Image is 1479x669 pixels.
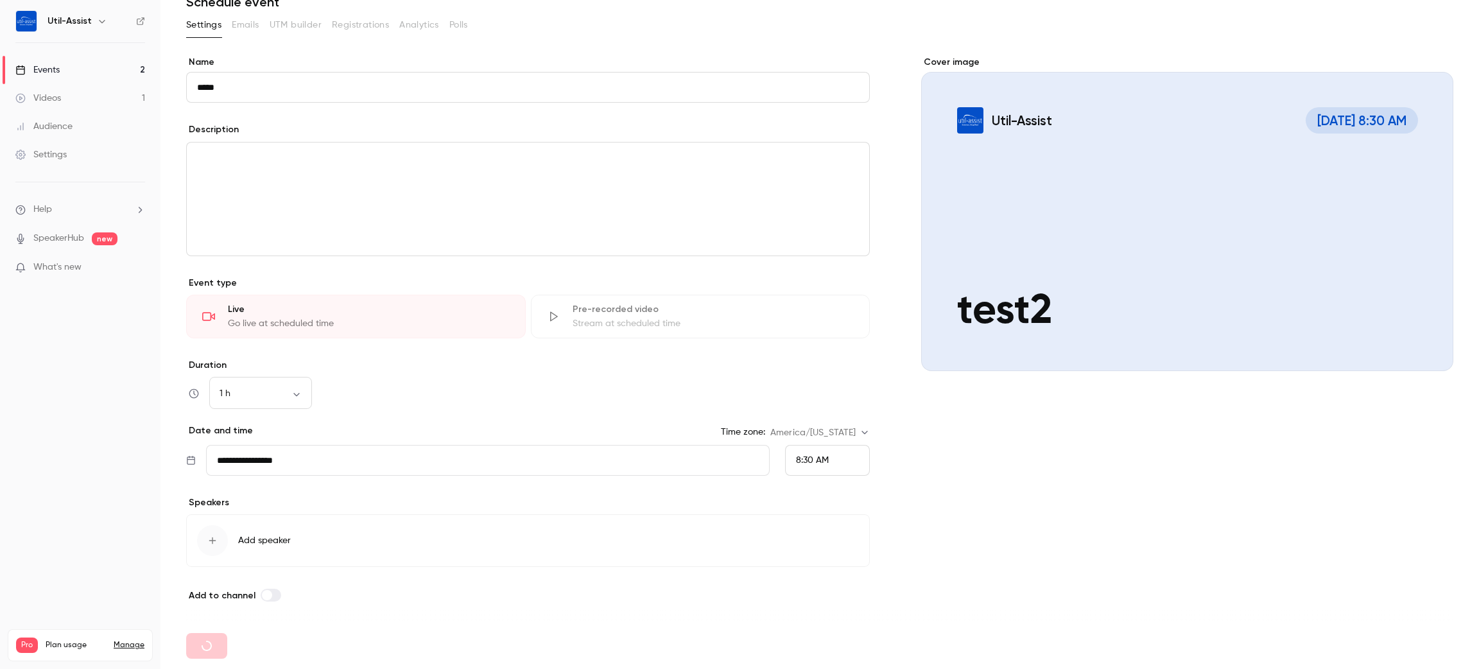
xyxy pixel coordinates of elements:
[186,295,526,338] div: LiveGo live at scheduled time
[15,148,67,161] div: Settings
[15,120,73,133] div: Audience
[48,15,92,28] h6: Util-Assist
[16,638,38,653] span: Pro
[921,56,1453,371] section: Cover image
[186,277,870,290] p: Event type
[399,19,439,32] span: Analytics
[796,456,829,465] span: 8:30 AM
[228,303,510,316] div: Live
[721,426,765,439] label: Time zone:
[186,56,870,69] label: Name
[16,11,37,31] img: Util-Assist
[33,203,52,216] span: Help
[15,92,61,105] div: Videos
[186,496,870,509] p: Speakers
[189,590,255,601] span: Add to channel
[332,19,389,32] span: Registrations
[114,640,144,650] a: Manage
[15,203,145,216] li: help-dropdown-opener
[573,303,854,316] div: Pre-recorded video
[232,19,259,32] span: Emails
[186,514,870,567] button: Add speaker
[238,534,291,547] span: Add speaker
[785,445,870,476] div: From
[186,15,221,35] button: Settings
[186,359,870,372] label: Duration
[33,261,82,274] span: What's new
[209,387,312,400] div: 1 h
[46,640,106,650] span: Plan usage
[228,317,510,330] div: Go live at scheduled time
[130,262,145,274] iframe: Noticeable Trigger
[186,123,239,136] label: Description
[449,19,468,32] span: Polls
[270,19,322,32] span: UTM builder
[186,142,870,256] section: description
[770,426,870,439] div: America/[US_STATE]
[33,232,84,245] a: SpeakerHub
[92,232,117,245] span: new
[921,56,1453,69] label: Cover image
[573,317,854,330] div: Stream at scheduled time
[187,143,869,256] div: editor
[531,295,870,338] div: Pre-recorded videoStream at scheduled time
[15,64,60,76] div: Events
[186,424,253,437] p: Date and time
